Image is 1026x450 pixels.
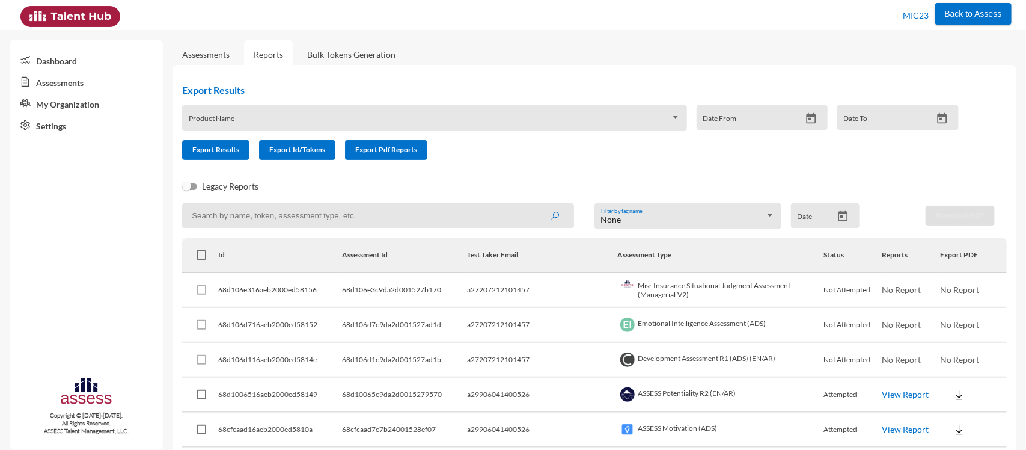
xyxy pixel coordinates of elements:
[218,343,343,378] td: 68d106d116aeb2000ed5814e
[202,179,258,194] span: Legacy Reports
[467,343,617,378] td: a27207212101457
[940,319,979,330] span: No Report
[10,93,163,114] a: My Organization
[467,308,617,343] td: a27207212101457
[940,354,979,365] span: No Report
[342,273,467,308] td: 68d106e3c9da2d001527b170
[467,273,617,308] td: a27207212101457
[823,413,882,448] td: Attempted
[218,378,343,413] td: 68d1006516aeb2000ed58149
[342,413,467,448] td: 68cfcaad7c7b24001528ef07
[218,413,343,448] td: 68cfcaad16aeb2000ed5810a
[60,376,113,410] img: assesscompany-logo.png
[935,3,1012,25] button: Back to Assess
[940,285,979,295] span: No Report
[10,114,163,136] a: Settings
[617,378,823,413] td: ASSESS Potentiality R2 (EN/AR)
[269,145,325,154] span: Export Id/Tokens
[882,285,921,295] span: No Report
[192,145,239,154] span: Export Results
[945,9,1002,19] span: Back to Assess
[244,40,293,69] a: Reports
[936,211,985,220] span: Download PDF
[823,238,882,273] th: Status
[467,413,617,448] td: a29906041400526
[823,308,882,343] td: Not Attempted
[182,203,574,228] input: Search by name, token, assessment type, etc.
[218,238,343,273] th: Id
[882,238,940,273] th: Reports
[218,273,343,308] td: 68d106e316aeb2000ed58156
[617,308,823,343] td: Emotional Intelligence Assessment (ADS)
[617,273,823,308] td: Misr Insurance Situational Judgment Assessment (Managerial-V2)
[935,6,1012,19] a: Back to Assess
[182,49,230,60] a: Assessments
[342,308,467,343] td: 68d106d7c9da2d001527ad1d
[832,210,853,223] button: Open calendar
[823,378,882,413] td: Attempted
[298,40,405,69] a: Bulk Tokens Generation
[182,140,249,160] button: Export Results
[218,308,343,343] td: 68d106d716aeb2000ed58152
[617,343,823,378] td: Development Assessment R1 (ADS) (EN/AR)
[10,411,163,435] p: Copyright © [DATE]-[DATE]. All Rights Reserved. ASSESS Talent Management, LLC.
[467,378,617,413] td: a29906041400526
[882,424,929,434] a: View Report
[882,389,929,399] a: View Report
[467,238,617,273] th: Test Taker Email
[355,145,417,154] span: Export Pdf Reports
[342,343,467,378] td: 68d106d1c9da2d001527ad1b
[10,49,163,71] a: Dashboard
[259,140,335,160] button: Export Id/Tokens
[932,112,953,125] button: Open calendar
[882,319,921,330] span: No Report
[940,238,1007,273] th: Export PDF
[823,273,882,308] td: Not Attempted
[601,214,621,224] span: None
[342,378,467,413] td: 68d10065c9da2d0015279570
[823,343,882,378] td: Not Attempted
[903,6,929,25] p: MIC23
[10,71,163,93] a: Assessments
[617,238,823,273] th: Assessment Type
[342,238,467,273] th: Assessment Id
[345,140,427,160] button: Export Pdf Reports
[882,354,921,365] span: No Report
[617,413,823,448] td: ASSESS Motivation (ADS)
[801,112,822,125] button: Open calendar
[182,84,968,96] h2: Export Results
[926,206,995,226] button: Download PDF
